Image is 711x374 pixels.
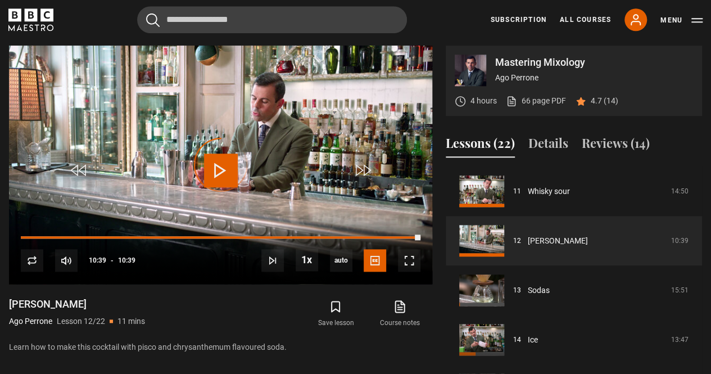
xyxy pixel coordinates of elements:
span: auto [330,249,352,272]
a: All Courses [560,15,611,25]
button: Lessons (22) [446,134,515,157]
a: Course notes [368,298,432,330]
svg: BBC Maestro [8,8,53,31]
button: Details [528,134,568,157]
span: 10:39 [118,250,135,271]
video-js: Video Player [9,46,432,284]
p: 4.7 (14) [591,95,618,107]
h1: [PERSON_NAME] [9,298,145,311]
a: Sodas [528,285,550,296]
a: [PERSON_NAME] [528,235,588,247]
button: Submit the search query [146,13,160,27]
button: Replay [21,249,43,272]
button: Reviews (14) [582,134,650,157]
button: Mute [55,249,78,272]
button: Captions [364,249,386,272]
p: Ago Perrone [9,316,52,327]
p: 11 mins [117,316,145,327]
div: Progress Bar [21,236,420,238]
a: Ice [528,334,538,346]
button: Toggle navigation [660,15,703,26]
a: 66 page PDF [506,95,566,107]
button: Playback Rate [296,249,318,271]
span: 10:39 [89,250,106,271]
input: Search [137,6,407,33]
p: 4 hours [470,95,497,107]
button: Save lesson [304,298,368,330]
p: Lesson 12/22 [57,316,105,327]
span: - [111,256,114,264]
a: Whisky sour [528,186,570,197]
button: Next Lesson [261,249,284,272]
div: Current quality: 720p [330,249,352,272]
p: Mastering Mixology [495,57,693,67]
p: Learn how to make this cocktail with pisco and chrysanthemum flavoured soda. [9,341,432,353]
button: Fullscreen [398,249,420,272]
a: Subscription [491,15,546,25]
p: Ago Perrone [495,72,693,84]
